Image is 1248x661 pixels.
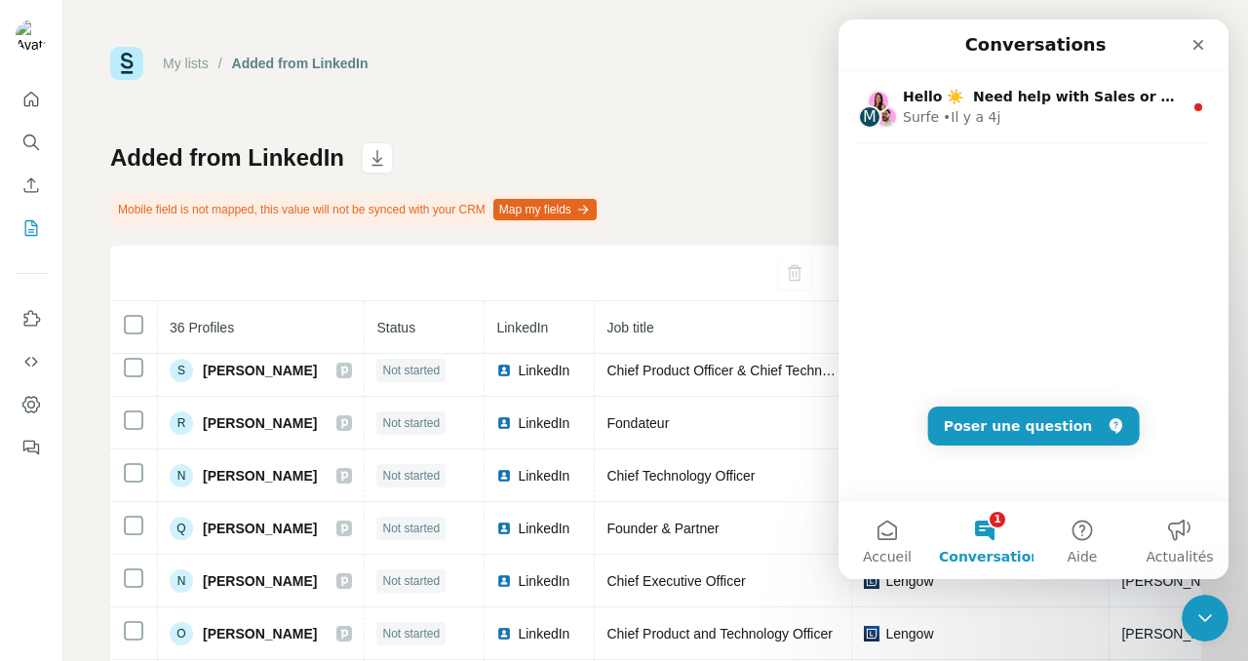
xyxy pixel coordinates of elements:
[606,573,745,589] span: Chief Executive Officer
[16,301,47,336] button: Use Surfe on LinkedIn
[518,361,569,380] span: LinkedIn
[496,320,548,335] span: LinkedIn
[518,519,569,538] span: LinkedIn
[822,258,1002,288] button: Sync all to Pipedrive (36)
[606,468,755,484] span: Chief Technology Officer
[203,519,317,538] span: [PERSON_NAME]
[496,521,512,536] img: LinkedIn logo
[64,69,578,85] span: Hello ☀️ ​ Need help with Sales or Support? We've got you covered!
[376,320,415,335] span: Status
[24,530,73,544] span: Accueil
[382,625,440,642] span: Not started
[518,571,569,591] span: LinkedIn
[97,482,195,560] button: Conversations
[90,387,301,426] button: Poser une question
[203,413,317,433] span: [PERSON_NAME]
[496,363,512,378] img: LinkedIn logo
[606,415,669,431] span: Fondateur
[16,344,47,379] button: Use Surfe API
[100,530,211,544] span: Conversations
[382,520,440,537] span: Not started
[16,430,47,465] button: Feedback
[292,482,390,560] button: Actualités
[606,521,719,536] span: Founder & Partner
[203,466,317,486] span: [PERSON_NAME]
[218,54,222,73] li: /
[195,482,292,560] button: Aide
[64,88,100,108] div: Surfe
[885,624,933,643] span: Lengow
[110,193,601,226] div: Mobile field is not mapped, this value will not be synced with your CRM
[518,624,569,643] span: LinkedIn
[170,569,193,593] div: N
[16,19,47,51] img: Avatar
[16,168,47,203] button: Enrich CSV
[838,19,1228,579] iframe: Intercom live chat
[170,622,193,645] div: O
[606,320,653,335] span: Job title
[496,626,512,642] img: LinkedIn logo
[518,466,569,486] span: LinkedIn
[203,571,317,591] span: [PERSON_NAME]
[518,413,569,433] span: LinkedIn
[864,573,879,589] img: company-logo
[110,47,143,80] img: Surfe Logo
[1182,595,1228,642] iframe: Intercom live chat
[382,467,440,485] span: Not started
[606,626,832,642] span: Chief Product and Technology Officer
[496,415,512,431] img: LinkedIn logo
[16,82,47,117] button: Quick start
[203,361,317,380] span: [PERSON_NAME]
[203,624,317,643] span: [PERSON_NAME]
[170,464,193,487] div: N
[864,626,879,642] img: company-logo
[170,320,234,335] span: 36 Profiles
[163,56,209,71] a: My lists
[170,411,193,435] div: R
[229,530,259,544] span: Aide
[170,359,193,382] div: S
[16,211,47,246] button: My lists
[382,414,440,432] span: Not started
[232,54,369,73] div: Added from LinkedIn
[606,363,898,378] span: Chief Product Officer & Chief Technology Officer
[493,199,597,220] button: Map my fields
[307,530,374,544] span: Actualités
[170,517,193,540] div: Q
[496,573,512,589] img: LinkedIn logo
[16,125,47,160] button: Search
[104,88,162,108] div: • Il y a 4j
[16,387,47,422] button: Dashboard
[382,362,440,379] span: Not started
[382,572,440,590] span: Not started
[496,468,512,484] img: LinkedIn logo
[885,571,933,591] span: Lengow
[110,142,344,174] h1: Added from LinkedIn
